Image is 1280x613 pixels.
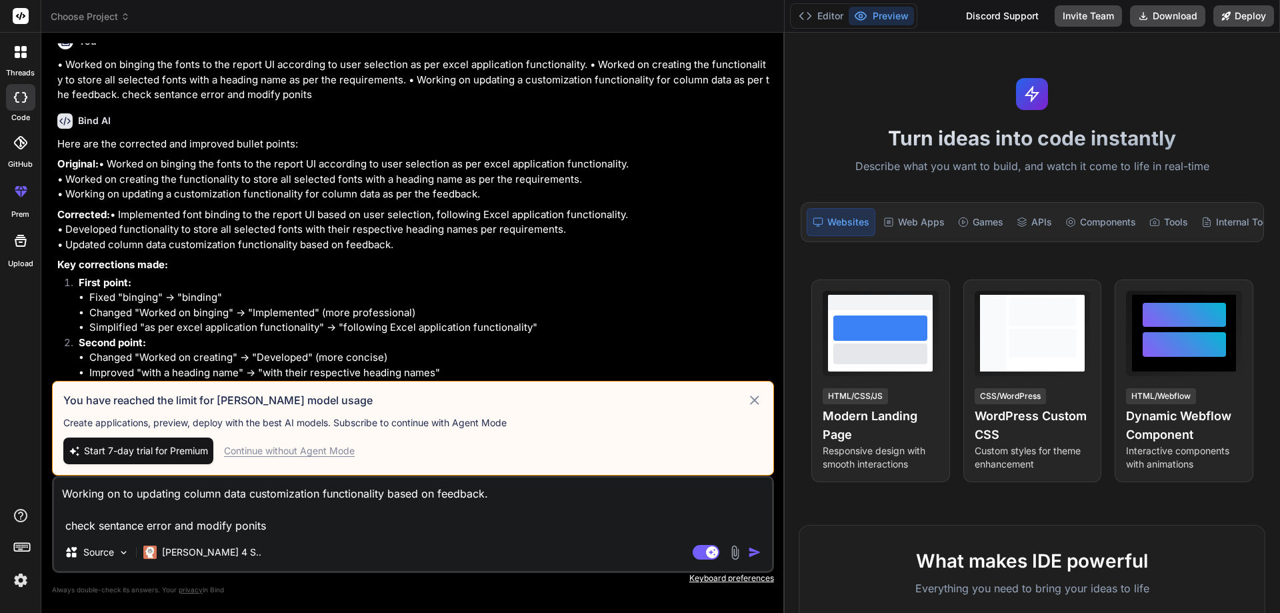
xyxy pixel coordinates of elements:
button: Deploy [1213,5,1274,27]
strong: Original: [57,157,99,170]
span: privacy [179,586,203,594]
p: Source [83,546,114,559]
p: Everything you need to bring your ideas to life [821,580,1243,596]
button: Invite Team [1055,5,1122,27]
h3: You have reached the limit for [PERSON_NAME] model usage [63,392,747,408]
p: • Worked on binging the fonts to the report UI according to user selection as per excel applicati... [57,157,771,202]
h6: Bind AI [78,114,111,127]
span: Choose Project [51,10,130,23]
label: code [11,112,30,123]
button: Editor [793,7,849,25]
li: Simplified "as per excel application functionality" → "following Excel application functionality" [89,320,771,336]
div: HTML/CSS/JS [823,388,888,404]
p: Here are the corrected and improved bullet points: [57,137,771,152]
p: Keyboard preferences [52,573,774,584]
textarea: Working on to updating column data customization functionality based on feedback. check sentance ... [54,478,772,534]
strong: Key corrections made: [57,258,168,271]
label: Upload [8,258,33,269]
li: Simplified "as per the requirements" → "per requirements" [89,380,771,396]
p: Custom styles for theme enhancement [975,444,1091,471]
div: CSS/WordPress [975,388,1046,404]
div: Components [1060,208,1141,236]
p: • Implemented font binding to the report UI based on user selection, following Excel application ... [57,207,771,253]
li: Fixed "binging" → "binding" [89,290,771,305]
p: Create applications, preview, deploy with the best AI models. Subscribe to continue with Agent Mode [63,416,763,430]
div: Tools [1144,208,1193,236]
img: icon [748,546,761,559]
h4: WordPress Custom CSS [975,407,1091,444]
h4: Modern Landing Page [823,407,939,444]
label: GitHub [8,159,33,170]
div: Games [953,208,1009,236]
strong: Second point: [79,336,146,349]
p: • Worked on binging the fonts to the report UI according to user selection as per excel applicati... [57,57,771,103]
p: Always double-check its answers. Your in Bind [52,584,774,596]
button: Start 7-day trial for Premium [63,438,213,464]
img: Pick Models [118,547,129,558]
button: Preview [849,7,914,25]
li: Improved "with a heading name" → "with their respective heading names" [89,366,771,381]
li: Changed "Worked on binging" → "Implemented" (more professional) [89,305,771,321]
div: Websites [807,208,875,236]
img: attachment [727,545,743,560]
li: Changed "Worked on creating" → "Developed" (more concise) [89,350,771,366]
h4: Dynamic Webflow Component [1126,407,1242,444]
p: Interactive components with animations [1126,444,1242,471]
strong: Corrected: [57,208,110,221]
img: settings [9,569,32,592]
div: Discord Support [958,5,1047,27]
p: Describe what you want to build, and watch it come to life in real-time [793,158,1272,175]
h1: Turn ideas into code instantly [793,126,1272,150]
button: Download [1130,5,1205,27]
span: Start 7-day trial for Premium [84,444,208,458]
div: HTML/Webflow [1126,388,1196,404]
div: Continue without Agent Mode [224,444,355,458]
div: Web Apps [878,208,950,236]
p: Responsive design with smooth interactions [823,444,939,471]
label: prem [11,209,29,220]
label: threads [6,67,35,79]
img: Claude 4 Sonnet [143,546,157,559]
p: [PERSON_NAME] 4 S.. [162,546,261,559]
strong: First point: [79,276,131,289]
div: APIs [1011,208,1057,236]
h2: What makes IDE powerful [821,547,1243,575]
